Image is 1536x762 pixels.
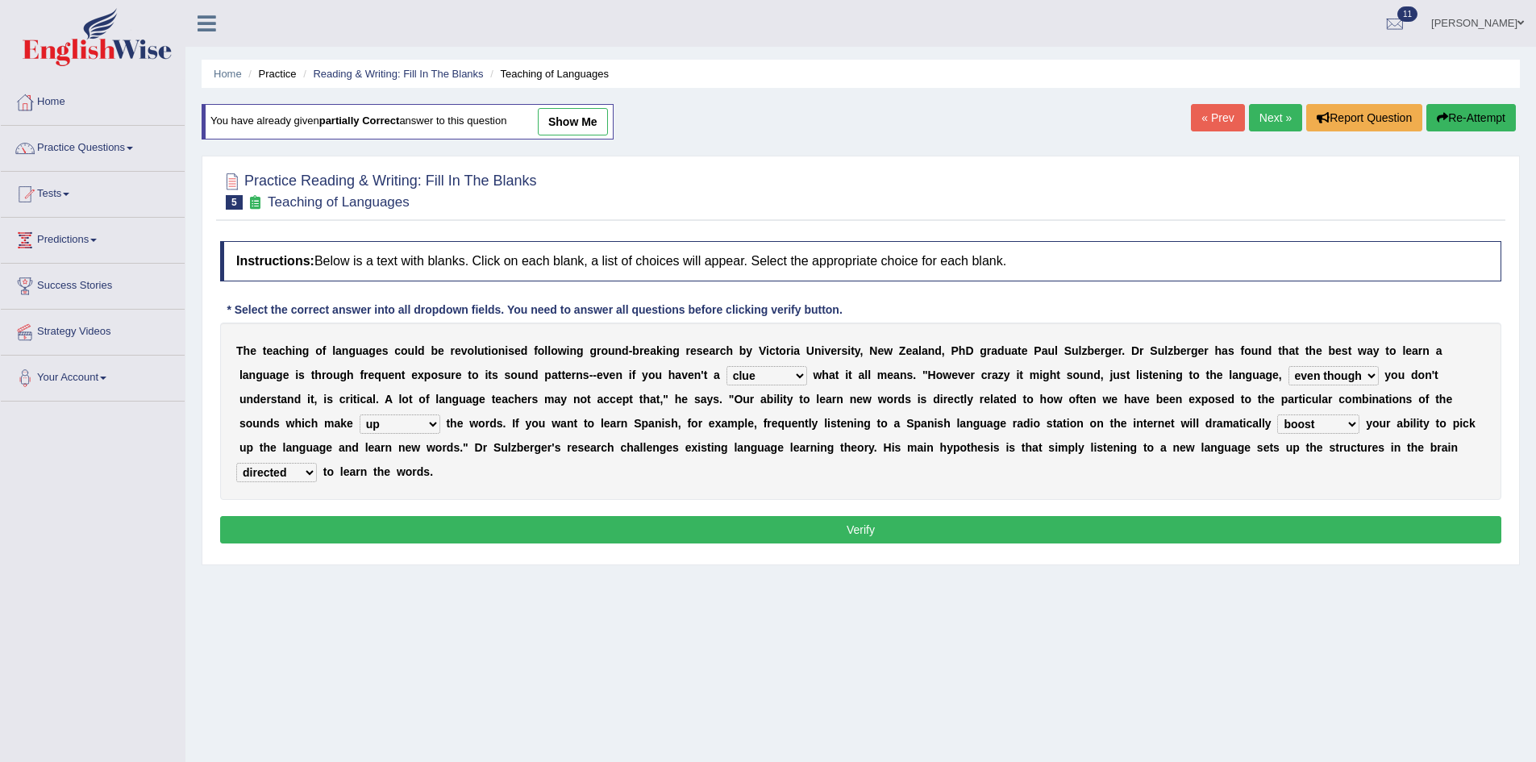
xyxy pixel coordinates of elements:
b: e [283,369,289,381]
b: v [824,344,830,357]
b: z [998,369,1004,381]
b: r [686,344,690,357]
b: h [1282,344,1289,357]
b: e [514,344,521,357]
b: n [1422,344,1430,357]
a: Home [1,80,185,120]
b: h [285,344,293,357]
b: h [1215,344,1222,357]
b: b [632,344,639,357]
b: s [583,369,589,381]
b: t [561,369,565,381]
b: - [593,369,597,381]
b: r [1139,344,1143,357]
b: n [615,369,622,381]
b: g [348,344,356,357]
b: d [418,344,425,357]
b: a [650,344,656,357]
b: w [813,369,822,381]
b: d [1265,344,1272,357]
b: e [1112,344,1118,357]
b: a [992,369,998,381]
b: - [589,369,593,381]
b: t [835,369,839,381]
a: Home [214,68,242,80]
b: h [726,344,733,357]
b: h [1309,344,1316,357]
b: w [558,344,567,357]
b: y [1004,369,1010,381]
b: u [518,369,525,381]
b: y [1373,344,1380,357]
b: q [374,369,381,381]
b: c [769,344,776,357]
b: e [597,369,603,381]
b: a [793,344,800,357]
b: r [971,369,975,381]
b: u [1158,344,1165,357]
b: e [1316,344,1322,357]
b: t [485,344,489,357]
b: o [648,369,656,381]
a: Reading & Writing: Fill In The Blanks [313,68,483,80]
b: u [333,369,340,381]
b: l [474,344,477,357]
b: a [1412,344,1418,357]
b: e [1405,344,1412,357]
a: show me [538,108,608,135]
div: You have already given answer to this question [202,104,614,139]
b: a [859,369,865,381]
b: n [524,369,531,381]
b: e [1180,344,1187,357]
b: g [980,344,987,357]
b: d [521,344,528,357]
b: u [1005,344,1012,357]
b: e [688,369,694,381]
b: r [451,344,455,357]
b: r [639,344,643,357]
b: n [900,369,907,381]
b: g [1191,344,1198,357]
h2: Practice Reading & Writing: Fill In The Blanks [220,169,537,210]
b: u [608,344,615,357]
b: u [444,369,452,381]
b: o [1244,344,1251,357]
b: v [603,369,610,381]
b: " [922,369,928,381]
b: n [928,344,935,357]
div: * Select the correct answer into all dropdown fields. You need to answer all questions before cli... [220,302,849,319]
b: i [766,344,769,357]
b: t [776,344,780,357]
b: t [1018,344,1022,357]
b: T [236,344,244,357]
b: P [1034,344,1041,357]
b: a [991,344,997,357]
b: g [339,369,347,381]
b: n [249,369,256,381]
b: r [364,369,368,381]
b: d [622,344,629,357]
b: i [822,344,825,357]
a: Practice Questions [1,126,185,166]
b: t [1385,344,1389,357]
b: s [298,369,305,381]
b: o [401,344,408,357]
b: n [498,344,506,357]
b: , [860,344,864,357]
b: i [845,369,848,381]
b: r [1101,344,1105,357]
b: u [356,344,363,357]
button: Verify [220,516,1501,543]
b: e [964,369,971,381]
b: l [1402,344,1405,357]
b: e [388,369,394,381]
b: s [1342,344,1348,357]
b: g [256,369,263,381]
a: Success Stories [1,264,185,304]
b: y [855,344,860,357]
b: t [468,369,472,381]
b: l [1079,344,1082,357]
b: a [829,369,835,381]
b: V [759,344,766,357]
b: b [1173,344,1180,357]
